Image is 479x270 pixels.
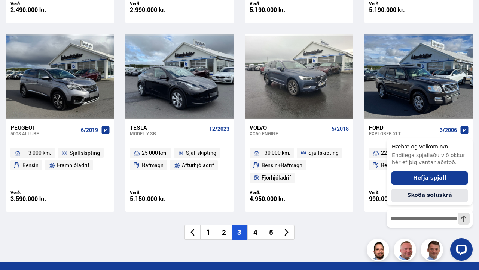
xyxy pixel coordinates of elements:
div: 5.190.000 kr. [250,7,299,13]
div: Volvo [250,124,329,131]
span: 113 000 km. [22,148,51,157]
div: 2.490.000 kr. [10,7,60,13]
span: 6/2019 [81,127,98,133]
span: Sjálfskipting [186,148,216,157]
div: Verð: [250,1,299,6]
span: Bensín+Rafmagn [262,161,302,170]
div: XC60 ENGINE [250,131,329,136]
div: Peugeot [10,124,78,131]
div: Verð: [250,190,299,195]
li: 3 [232,225,247,240]
div: 3.590.000 kr. [10,196,60,202]
div: 2.990.000 kr. [130,7,180,13]
div: Verð: [369,1,419,6]
div: Verð: [130,190,180,195]
li: 4 [247,225,263,240]
span: Fjórhjóladrif [262,173,291,182]
a: Tesla Model Y SR 12/2023 25 000 km. Sjálfskipting Rafmagn Afturhjóladrif Verð: 5.150.000 kr. [125,119,234,212]
div: 5.190.000 kr. [369,7,419,13]
div: Verð: [130,1,180,6]
iframe: LiveChat chat widget [381,124,476,267]
span: Afturhjóladrif [182,161,214,170]
li: 2 [216,225,232,240]
div: Verð: [10,1,60,6]
div: Explorer XLT [369,131,436,136]
li: 5 [263,225,279,240]
div: 990.000 kr. [369,196,419,202]
div: Model Y SR [130,131,206,136]
div: Tesla [130,124,206,131]
span: Sjálfskipting [70,148,100,157]
span: 25 000 km. [142,148,168,157]
a: Peugeot 5008 ALLURE 6/2019 113 000 km. Sjálfskipting Bensín Framhjóladrif Verð: 3.590.000 kr. [6,119,114,212]
span: 130 000 km. [262,148,290,157]
span: Framhjóladrif [57,161,89,170]
span: 12/2023 [209,126,229,132]
div: 4.950.000 kr. [250,196,299,202]
span: 5/2018 [332,126,349,132]
div: 5.150.000 kr. [130,196,180,202]
div: Verð: [10,190,60,195]
img: nhp88E3Fdnt1Opn2.png [368,240,390,262]
a: Volvo XC60 ENGINE 5/2018 130 000 km. Sjálfskipting Bensín+Rafmagn Fjórhjóladrif Verð: 4.950.000 kr. [245,119,353,212]
span: Bensín [22,161,39,170]
div: Ford [369,124,436,131]
span: Sjálfskipting [308,148,339,157]
div: 5008 ALLURE [10,131,78,136]
div: Verð: [369,190,419,195]
a: Ford Explorer XLT 3/2006 220 000 km. Óskilgreint Bensín Fjórhjóladrif Verð: 990.000 kr. [364,119,473,212]
li: 1 [200,225,216,240]
span: Rafmagn [142,161,164,170]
